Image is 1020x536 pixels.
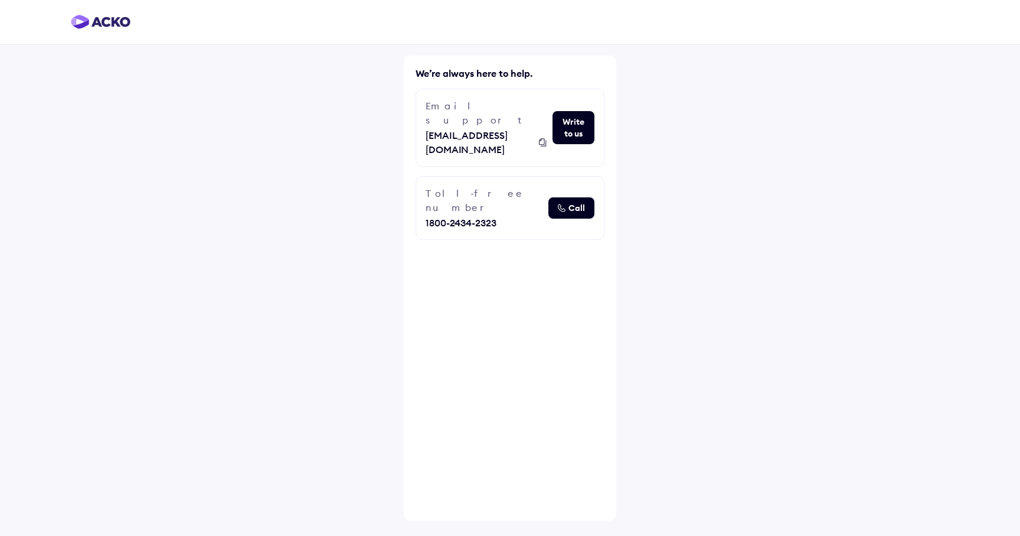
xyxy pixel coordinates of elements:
div: Email support [426,99,547,127]
img: alt [558,204,565,212]
div: 1800-2434-2323 [426,216,542,230]
img: horizontal-gradient.png [71,15,130,29]
span: Call [568,202,585,214]
button: Write to us [552,111,594,144]
div: Toll-free number [426,186,542,215]
img: alt [539,138,547,147]
span: [EMAIL_ADDRESS][DOMAIN_NAME] [426,128,536,157]
h6: We’re always here to help. [416,67,604,79]
button: altCall [548,197,594,219]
